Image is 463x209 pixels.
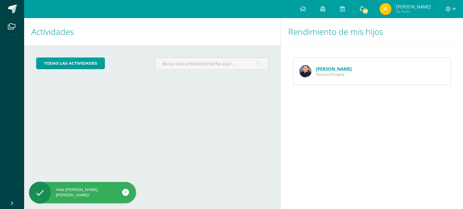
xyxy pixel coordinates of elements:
[316,72,352,77] span: Tercero Primaria
[396,4,431,10] span: [PERSON_NAME]
[380,3,392,15] img: ba5670b0ac089d55e80bbbec2ed414ac.png
[362,8,369,14] span: 26
[396,9,431,14] span: Mi Perfil
[31,18,273,45] h1: Actividades
[155,58,268,69] input: Busca una actividad próxima aquí...
[288,18,456,45] h1: Rendimiento de mis hijos
[29,187,136,198] div: Hola [PERSON_NAME], [PERSON_NAME]!
[316,66,352,72] a: [PERSON_NAME]
[299,65,311,77] img: b354b5600ecd09a49a229efc04adb805.png
[36,57,105,69] a: todas las Actividades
